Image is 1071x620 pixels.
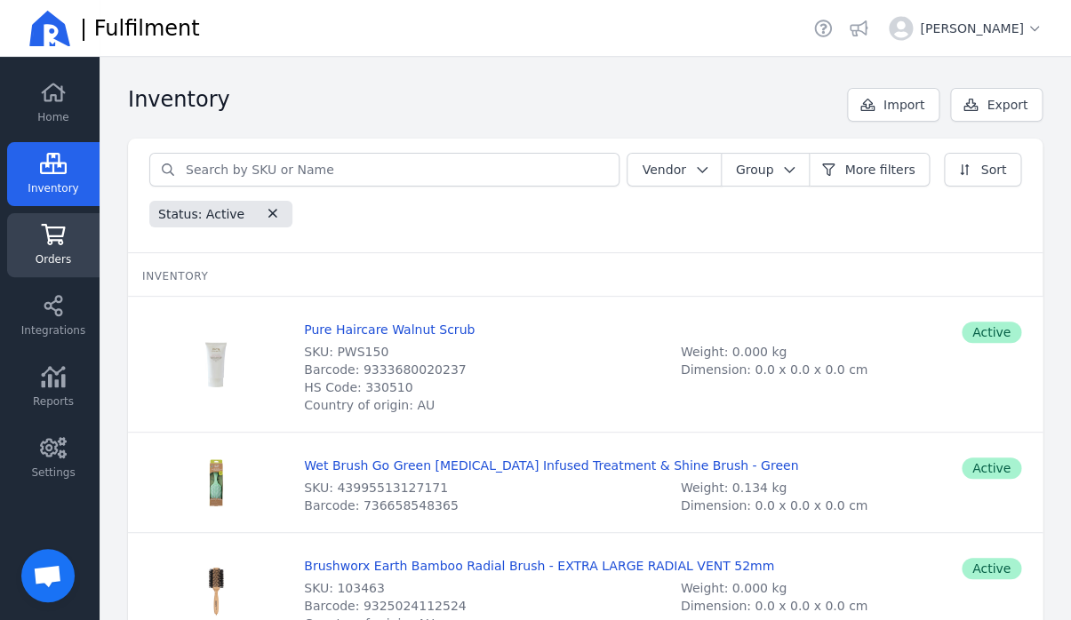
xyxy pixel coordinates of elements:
[736,163,774,177] span: Group
[28,7,71,50] img: Ricemill Logo
[36,252,71,266] span: Orders
[950,88,1043,122] button: Export
[681,498,868,513] span: Dimension: 0.0 x 0.0 x 0.0 cm
[149,202,253,227] span: Status: Active
[304,362,466,377] span: Barcode: 9333680020237
[944,153,1021,187] button: Sort
[681,581,787,595] span: Weight: 0.000 kg
[304,458,798,473] a: Wet Brush Go Green [MEDICAL_DATA] Infused Treatment & Shine Brush - Green
[304,380,412,394] span: HS Code: 330510
[142,270,208,282] span: inventory
[681,481,787,495] span: Weight: 0.134 kg
[681,362,868,377] span: Dimension: 0.0 x 0.0 x 0.0 cm
[882,9,1050,48] button: [PERSON_NAME]
[191,339,241,389] img: Pure Haircare Walnut Scrub
[304,559,774,573] a: Brushworx Earth Bamboo Radial Brush - EXTRA LARGE RADIAL VENT 52mm
[987,96,1027,114] span: Export
[980,161,1006,179] span: Sort
[808,153,930,187] button: More filters
[304,481,448,495] span: SKU: 43995513127171
[962,457,1021,479] span: Active
[304,498,458,513] span: Barcode: 736658548365
[37,110,68,124] span: Home
[627,153,722,187] button: Vendor
[847,88,939,122] button: Import
[191,457,241,507] img: Wet Brush Go Green Tea Tree Oil Infused Treatment & Shine Brush - Green
[80,14,200,43] span: | Fulfilment
[33,394,74,409] span: Reports
[962,558,1021,579] span: Active
[28,181,78,195] span: Inventory
[304,599,466,613] span: Barcode: 9325024112524
[191,567,241,616] img: Brushworx Earth Bamboo Radial Brush - EXTRA LARGE RADIAL VENT 52mm
[721,153,811,187] button: Group
[681,345,787,359] span: Weight: 0.000 kg
[681,599,868,613] span: Dimension: 0.0 x 0.0 x 0.0 cm
[304,398,435,412] span: Country of origin: AU
[642,163,685,177] span: Vendor
[962,322,1021,343] span: Active
[21,323,85,338] span: Integrations
[883,96,924,114] span: Import
[128,85,230,114] h2: Inventory
[304,322,475,337] a: Pure Haircare Walnut Scrub
[920,20,1043,37] span: [PERSON_NAME]
[175,154,619,186] input: Search by SKU or Name
[21,549,75,602] a: Open chat
[844,161,915,179] span: More filters
[304,581,385,595] span: SKU: 103463
[811,16,835,41] a: Helpdesk
[304,345,388,359] span: SKU: PWS150
[31,465,75,480] span: Settings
